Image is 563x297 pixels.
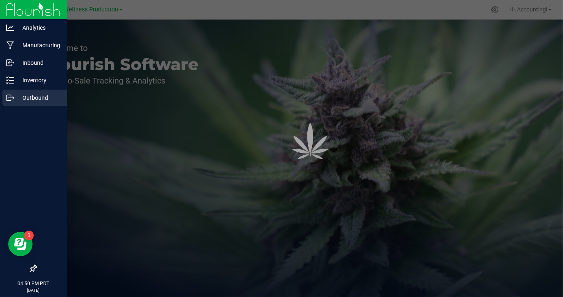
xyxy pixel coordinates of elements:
[6,24,14,32] inline-svg: Analytics
[6,59,14,67] inline-svg: Inbound
[4,287,63,293] p: [DATE]
[14,23,63,33] p: Analytics
[8,232,33,256] iframe: Resource center
[14,75,63,85] p: Inventory
[24,231,34,240] iframe: Resource center unread badge
[4,280,63,287] p: 04:50 PM PDT
[14,40,63,50] p: Manufacturing
[6,41,14,49] inline-svg: Manufacturing
[6,76,14,84] inline-svg: Inventory
[14,93,63,103] p: Outbound
[14,58,63,68] p: Inbound
[6,94,14,102] inline-svg: Outbound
